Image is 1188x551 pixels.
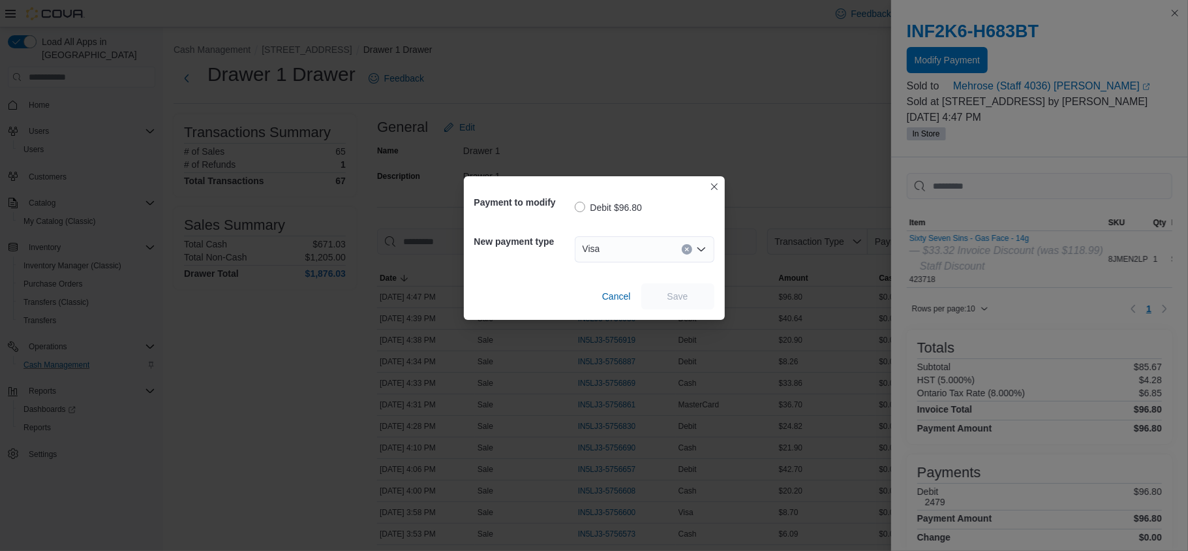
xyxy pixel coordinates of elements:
[583,241,600,257] span: Visa
[667,290,688,303] span: Save
[605,242,606,257] input: Accessible screen reader label
[602,290,631,303] span: Cancel
[696,244,707,255] button: Open list of options
[682,244,692,255] button: Clear input
[474,189,572,215] h5: Payment to modify
[575,200,642,215] label: Debit $96.80
[474,228,572,255] h5: New payment type
[707,179,722,195] button: Closes this modal window
[641,283,714,309] button: Save
[597,283,636,309] button: Cancel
